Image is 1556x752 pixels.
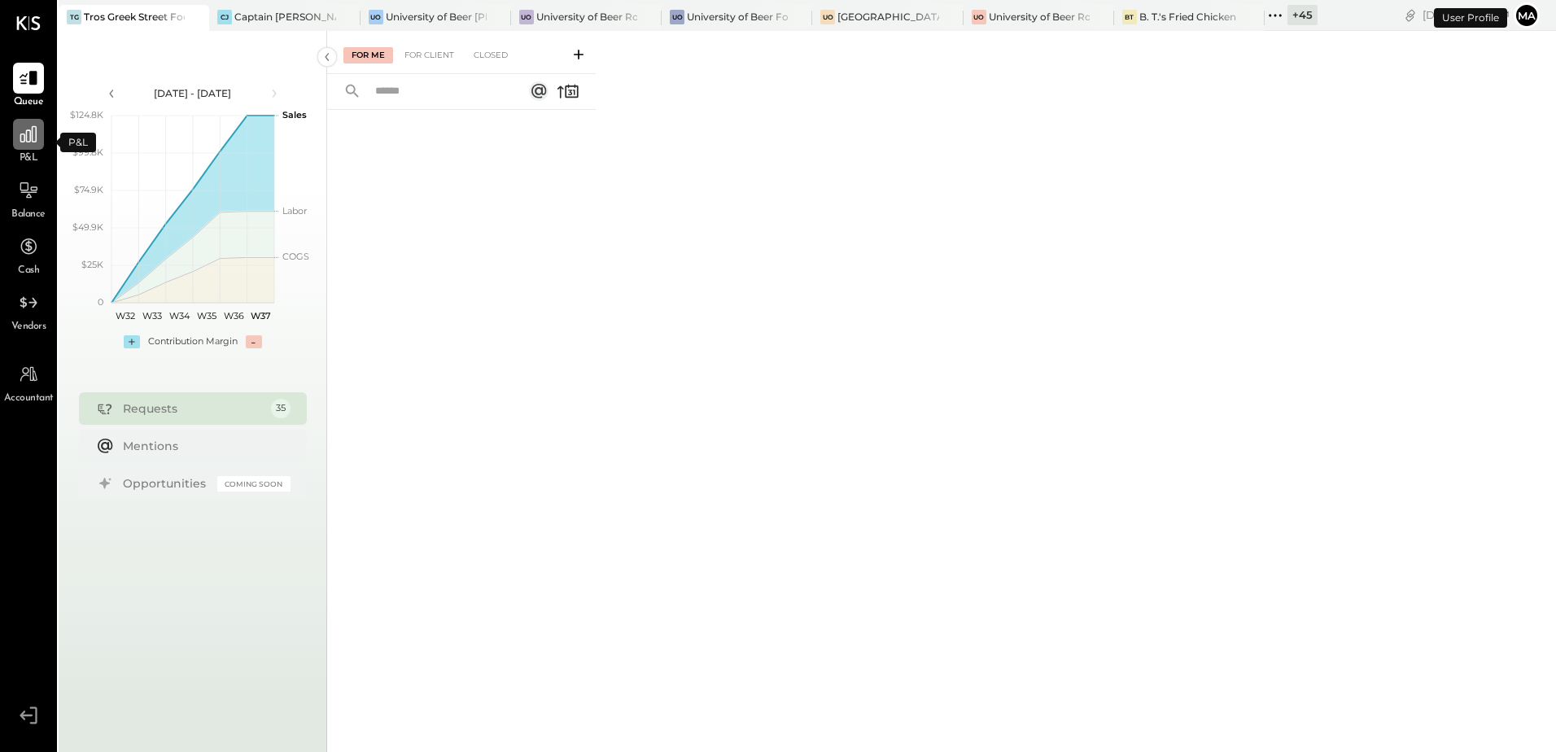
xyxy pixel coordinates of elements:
div: Coming Soon [217,476,291,492]
a: Balance [1,175,56,222]
text: 0 [98,296,103,308]
div: Requests [123,400,263,417]
span: Queue [14,95,44,110]
a: Queue [1,63,56,110]
a: Vendors [1,287,56,334]
div: Uo [670,10,684,24]
text: COGS [282,251,309,262]
div: CJ [217,10,232,24]
div: University of Beer [PERSON_NAME] [386,10,487,24]
div: Captain [PERSON_NAME]'s Eufaula [234,10,335,24]
div: [DATE] [1423,7,1510,23]
text: $49.9K [72,221,103,233]
text: W33 [142,310,162,321]
a: Cash [1,231,56,278]
text: $99.8K [72,146,103,158]
text: W32 [115,310,134,321]
div: For Client [396,47,462,63]
text: Labor [282,205,307,216]
div: University of Beer Roseville [989,10,1090,24]
div: 35 [271,399,291,418]
div: Uo [820,10,835,24]
div: For Me [343,47,393,63]
div: B. T.'s Fried Chicken [1139,10,1236,24]
div: + 45 [1287,5,1318,25]
span: Vendors [11,320,46,334]
div: Closed [465,47,516,63]
a: P&L [1,119,56,166]
span: Balance [11,208,46,222]
span: Cash [18,264,39,278]
text: W34 [168,310,190,321]
text: $74.9K [74,184,103,195]
span: Accountant [4,391,54,406]
div: [DATE] - [DATE] [124,86,262,100]
div: Opportunities [123,475,209,492]
div: copy link [1402,7,1418,24]
div: University of Beer Folsom [687,10,788,24]
div: Uo [519,10,534,24]
div: - [246,335,262,348]
div: Uo [972,10,986,24]
div: BT [1122,10,1137,24]
a: Accountant [1,359,56,406]
div: University of Beer Rocklin [536,10,637,24]
span: P&L [20,151,38,166]
text: $124.8K [70,109,103,120]
div: + [124,335,140,348]
text: W36 [223,310,243,321]
text: Sales [282,109,307,120]
div: P&L [60,133,96,152]
div: [GEOGRAPHIC_DATA] [837,10,938,24]
div: Contribution Margin [148,335,238,348]
text: W35 [196,310,216,321]
div: User Profile [1434,8,1507,28]
div: TG [67,10,81,24]
div: Uo [369,10,383,24]
text: W37 [250,310,270,321]
text: $25K [81,259,103,270]
div: Tros Greek Street Food - [PERSON_NAME] [84,10,185,24]
div: Mentions [123,438,282,454]
button: Ma [1514,2,1540,28]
